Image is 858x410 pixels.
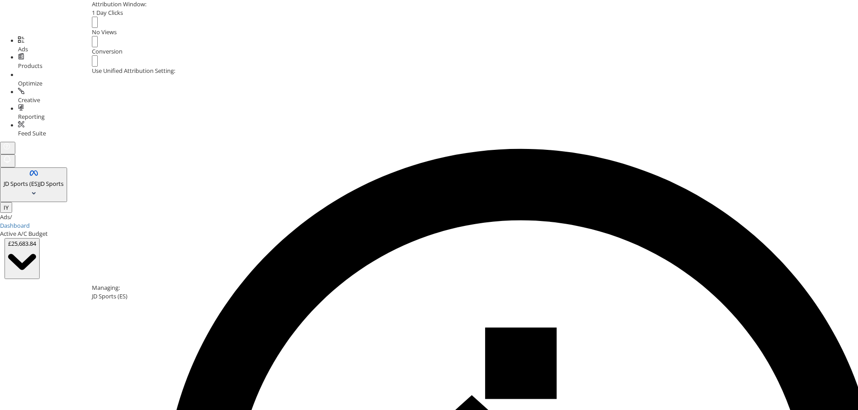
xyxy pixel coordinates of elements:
span: Ads [18,45,28,53]
span: Reporting [18,113,45,121]
div: £25,683.84 [8,239,36,248]
span: Creative [18,96,40,104]
button: £25,683.84 [5,238,40,279]
span: Conversion [92,47,123,55]
span: JD Sports (ES) [4,180,39,188]
span: JD Sports [39,180,64,188]
span: / [10,213,12,221]
span: Optimize [18,79,42,87]
span: 1 Day Clicks [92,9,123,17]
span: IY [4,203,9,212]
span: Products [18,62,42,70]
span: No Views [92,28,117,36]
span: Feed Suite [18,129,46,137]
label: Use Unified Attribution Setting: [92,67,175,75]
